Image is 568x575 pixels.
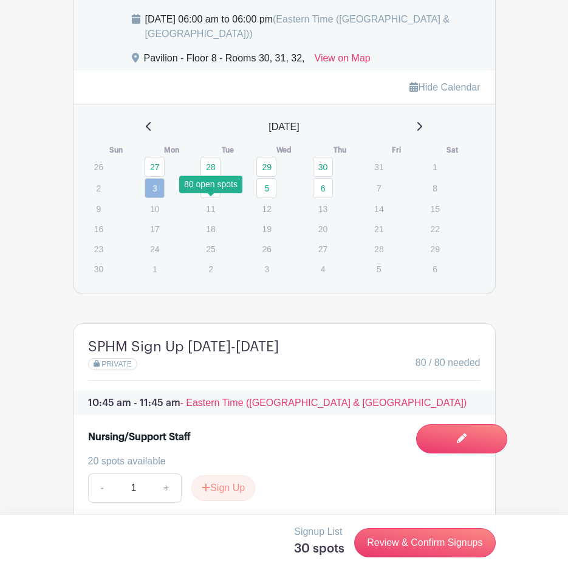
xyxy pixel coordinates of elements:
[425,260,445,278] p: 6
[354,528,495,557] a: Review & Confirm Signups
[145,260,165,278] p: 1
[191,475,255,501] button: Sign Up
[200,239,221,258] p: 25
[313,199,333,218] p: 13
[256,219,276,238] p: 19
[145,14,450,39] span: (Eastern Time ([GEOGRAPHIC_DATA] & [GEOGRAPHIC_DATA]))
[145,239,165,258] p: 24
[200,157,221,177] a: 28
[256,199,276,218] p: 12
[180,398,467,408] span: - Eastern Time ([GEOGRAPHIC_DATA] & [GEOGRAPHIC_DATA])
[101,360,132,368] span: PRIVATE
[369,179,389,198] p: 7
[200,260,221,278] p: 2
[144,144,200,156] th: Mon
[369,260,389,278] p: 5
[145,199,165,218] p: 10
[145,178,165,198] a: 3
[369,239,389,258] p: 28
[425,179,445,198] p: 8
[369,157,389,176] p: 31
[88,339,279,356] h4: SPHM Sign Up [DATE]-[DATE]
[294,542,344,556] h5: 30 spots
[313,178,333,198] a: 6
[89,199,109,218] p: 9
[315,51,371,71] a: View on Map
[89,239,109,258] p: 23
[313,219,333,238] p: 20
[369,219,389,238] p: 21
[416,356,481,370] span: 80 / 80 needed
[256,144,312,156] th: Wed
[88,454,471,469] div: 20 spots available
[88,144,144,156] th: Sun
[88,473,116,503] a: -
[409,82,480,92] a: Hide Calendar
[200,144,256,156] th: Tue
[144,51,305,71] div: Pavilion - Floor 8 - Rooms 30, 31, 32,
[200,199,221,218] p: 11
[313,239,333,258] p: 27
[256,239,276,258] p: 26
[369,199,389,218] p: 14
[88,430,191,444] div: Nursing/Support Staff
[256,157,276,177] a: 29
[269,120,299,134] span: [DATE]
[424,144,480,156] th: Sat
[294,525,344,539] p: Signup List
[200,219,221,238] p: 18
[312,144,368,156] th: Thu
[425,219,445,238] p: 22
[425,239,445,258] p: 29
[89,219,109,238] p: 16
[179,176,242,193] div: 80 open spots
[313,157,333,177] a: 30
[145,157,165,177] a: 27
[89,260,109,278] p: 30
[145,219,165,238] p: 17
[368,144,424,156] th: Fri
[151,473,182,503] a: +
[145,12,481,41] div: [DATE] 06:00 am to 06:00 pm
[89,179,109,198] p: 2
[425,157,445,176] p: 1
[74,391,495,415] p: 10:45 am - 11:45 am
[256,178,276,198] a: 5
[89,157,109,176] p: 26
[425,199,445,218] p: 15
[313,260,333,278] p: 4
[256,260,276,278] p: 3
